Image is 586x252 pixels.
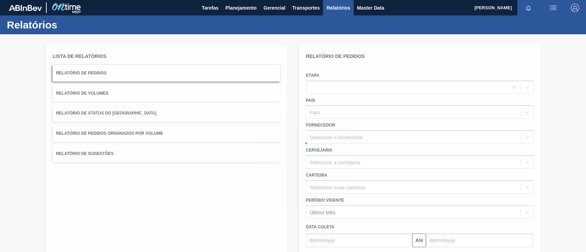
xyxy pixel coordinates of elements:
span: Tarefas [202,4,219,12]
img: TNhmsLtSVTkK8tSr43FrP2fwEKptu5GPRR3wAAAABJRU5ErkJggg== [9,5,42,11]
span: Master Data [357,4,384,12]
img: Logout [571,4,579,12]
span: Relatórios [326,4,350,12]
span: Transportes [292,4,320,12]
button: Notificações [517,3,539,13]
img: userActions [549,4,557,12]
span: Gerencial [264,4,286,12]
h1: Relatórios [7,21,129,29]
span: Planejamento [225,4,256,12]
